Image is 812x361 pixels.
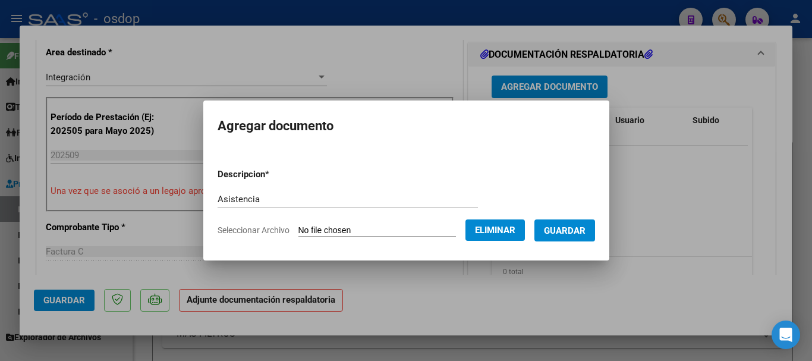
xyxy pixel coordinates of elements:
span: Eliminar [475,225,515,236]
span: Seleccionar Archivo [218,225,289,235]
button: Guardar [534,219,595,241]
p: Descripcion [218,168,331,181]
span: Guardar [544,225,586,236]
button: Eliminar [465,219,525,241]
h2: Agregar documento [218,115,595,137]
div: Open Intercom Messenger [772,321,800,349]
